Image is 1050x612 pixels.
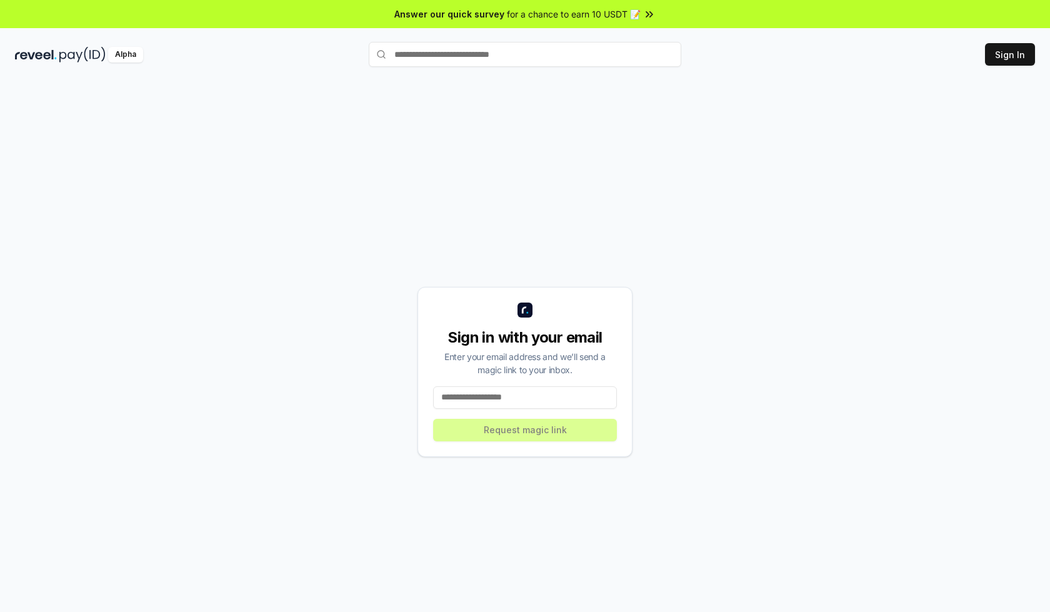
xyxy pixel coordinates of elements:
[108,47,143,63] div: Alpha
[59,47,106,63] img: pay_id
[517,303,532,318] img: logo_small
[433,350,617,376] div: Enter your email address and we’ll send a magic link to your inbox.
[507,8,641,21] span: for a chance to earn 10 USDT 📝
[985,43,1035,66] button: Sign In
[15,47,57,63] img: reveel_dark
[394,8,504,21] span: Answer our quick survey
[433,328,617,348] div: Sign in with your email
